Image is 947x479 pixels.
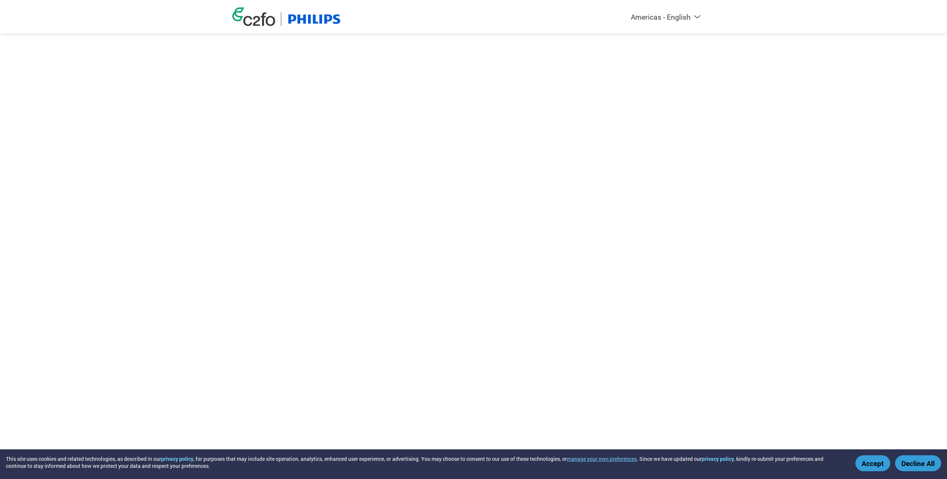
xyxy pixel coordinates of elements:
[232,7,275,26] img: c2fo logo
[6,455,845,469] div: This site uses cookies and related technologies, as described in our , for purposes that may incl...
[287,12,342,26] img: Philips
[895,455,941,471] button: Decline All
[855,455,890,471] button: Accept
[567,455,637,462] button: manage your own preferences
[702,455,734,462] a: privacy policy
[161,455,193,462] a: privacy policy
